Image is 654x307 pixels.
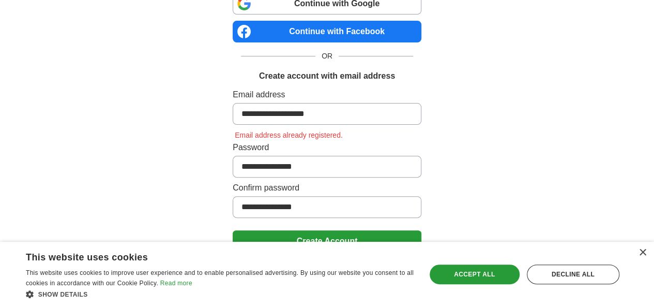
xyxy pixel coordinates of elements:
span: Show details [38,291,88,298]
a: Read more, opens a new window [160,280,192,287]
div: Decline all [527,265,619,284]
div: Close [638,249,646,257]
span: This website uses cookies to improve user experience and to enable personalised advertising. By u... [26,269,414,287]
label: Email address [233,89,421,101]
label: Password [233,141,421,154]
div: This website uses cookies [26,248,388,264]
button: Create Account [233,230,421,252]
span: OR [315,51,339,62]
h1: Create account with email address [259,70,395,82]
div: Accept all [430,265,520,284]
div: Show details [26,289,414,299]
a: Continue with Facebook [233,21,421,42]
span: Email address already registered. [233,131,345,139]
label: Confirm password [233,182,421,194]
